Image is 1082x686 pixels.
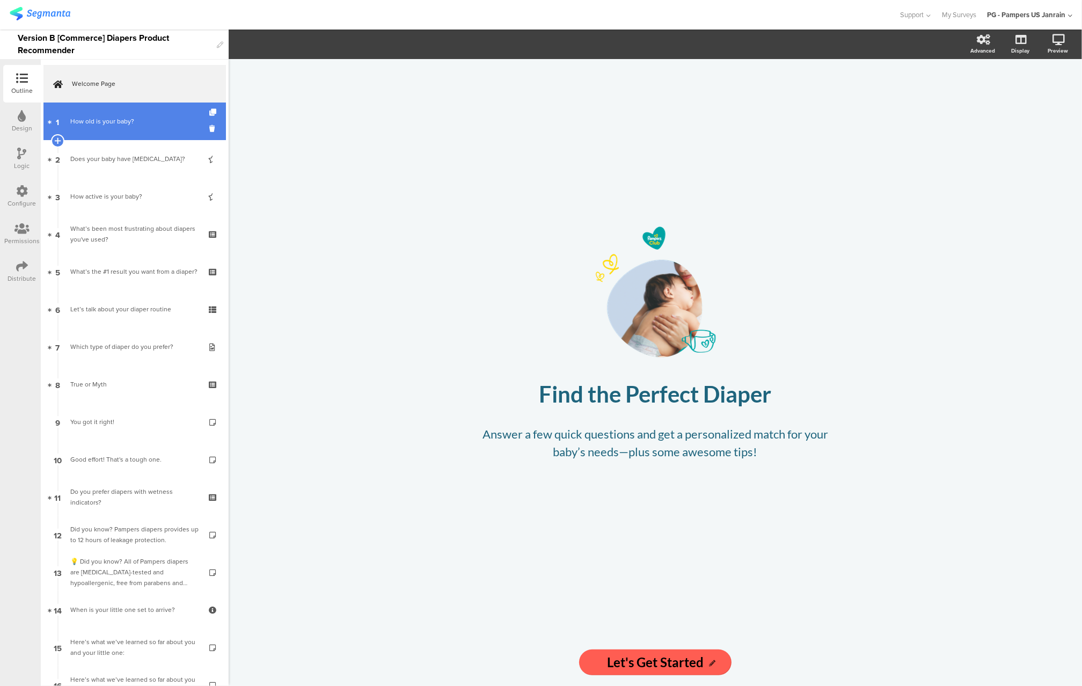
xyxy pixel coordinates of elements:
[70,266,199,277] div: What’s the #1 result you want from a diaper?
[54,641,62,653] span: 15
[55,416,60,428] span: 9
[43,290,226,328] a: 6 Let’s talk about your diaper routine
[970,47,995,55] div: Advanced
[10,7,70,20] img: segmanta logo
[55,153,60,165] span: 2
[467,425,843,461] p: Answer a few quick questions and get a personalized match for your baby’s needs—plus some awesome...
[54,454,62,465] span: 10
[43,178,226,215] a: 3 How active is your baby?
[12,123,32,133] div: Design
[901,10,924,20] span: Support
[43,65,226,103] a: Welcome Page
[8,274,36,283] div: Distribute
[72,78,209,89] span: Welcome Page
[43,478,226,516] a: 11 Do you prefer diapers with wetness indicators?
[56,115,60,127] span: 1
[70,604,199,615] div: When is your little one set to arrive?
[70,116,199,127] div: How old is your baby?
[43,403,226,441] a: 9 You got it right!
[70,223,199,245] div: What’s been most frustrating about diapers you've used?
[70,524,199,545] div: Did you know? Pampers diapers provides up to 12 hours of leakage protection.
[55,191,60,202] span: 3
[43,366,226,403] a: 8 True or Myth
[70,637,199,658] div: Here’s what we’ve learned so far about you and your little one:
[43,103,226,140] a: 1 How old is your baby?
[43,553,226,591] a: 13 💡 Did you know? All of Pampers diapers are [MEDICAL_DATA]-tested and hypoallergenic, free from...
[987,10,1065,20] div: PG - Pampers US Janrain
[70,304,199,315] div: Let’s talk about your diaper routine
[55,266,60,278] span: 5
[54,566,62,578] span: 13
[43,516,226,553] a: 12 Did you know? Pampers diapers provides up to 12 hours of leakage protection.
[54,604,62,616] span: 14
[457,381,854,407] p: Find the Perfect Diaper
[4,236,40,246] div: Permissions
[70,341,199,352] div: Which type of diaper do you prefer?
[1011,47,1029,55] div: Display
[11,86,33,96] div: Outline
[43,253,226,290] a: 5 What’s the #1 result you want from a diaper?
[55,491,61,503] span: 11
[43,328,226,366] a: 7 Which type of diaper do you prefer?
[55,303,60,315] span: 6
[43,441,226,478] a: 10 Good effort! That's a tough one.
[1048,47,1068,55] div: Preview
[70,154,199,164] div: Does your baby have sensitive skin?
[43,591,226,629] a: 14 When is your little one set to arrive?
[43,215,226,253] a: 4 What’s been most frustrating about diapers you've used?
[56,341,60,353] span: 7
[70,191,199,202] div: How active is your baby?
[209,123,218,134] i: Delete
[18,30,211,59] div: Version B [Commerce] Diapers Product Recommender
[70,486,199,508] div: Do you prefer diapers with wetness indicators?
[14,161,30,171] div: Logic
[43,629,226,666] a: 15 Here’s what we’ve learned so far about you and your little one:
[8,199,36,208] div: Configure
[55,228,60,240] span: 4
[55,378,60,390] span: 8
[54,529,62,541] span: 12
[43,140,226,178] a: 2 Does your baby have [MEDICAL_DATA]?
[209,109,218,116] i: Duplicate
[70,417,199,427] div: You got it right!
[70,454,199,465] div: Good effort! That's a tough one.
[579,649,731,675] input: Start
[70,379,199,390] div: True or Myth
[70,556,199,588] div: 💡 Did you know? All of Pampers diapers are dermatologist-tested and hypoallergenic, free from par...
